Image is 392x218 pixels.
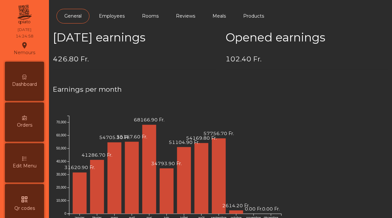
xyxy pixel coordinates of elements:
[56,160,66,163] text: 40,000
[82,152,112,158] text: 41286.70 Fr.
[56,147,66,150] text: 50,000
[235,9,272,23] a: Products
[16,3,32,26] img: qpiato
[117,134,147,140] text: 55167.60 Fr.
[53,85,388,94] h4: Earnings per month
[168,9,203,23] a: Reviews
[18,27,31,33] div: [DATE]
[53,31,216,44] h2: [DATE] earnings
[64,212,66,215] text: 0
[222,202,250,208] text: 2614.20 Fr.
[12,81,37,88] span: Dashboard
[205,9,234,23] a: Meals
[151,161,182,166] text: 34793.90 Fr.
[91,9,133,23] a: Employees
[17,122,32,129] span: Orders
[262,206,280,212] text: 0.00 Fr.
[14,205,35,212] span: Qr codes
[56,199,66,202] text: 10,000
[56,173,66,176] text: 30,000
[245,206,262,212] text: 0.00 Fr.
[16,33,33,39] div: 14:24:58
[13,163,37,169] span: Edit Menu
[169,139,199,145] text: 51104.90 Fr.
[64,164,95,170] text: 31620.90 Fr.
[99,134,130,140] text: 54705.30 Fr.
[203,131,234,136] text: 57756.70 Fr.
[21,195,28,203] i: qr_code
[134,9,166,23] a: Rooms
[53,54,216,64] h4: 426.80 Fr.
[56,186,66,189] text: 20,000
[56,133,66,137] text: 60,000
[134,117,165,123] text: 68166.90 Fr.
[186,135,217,141] text: 54169.80 Fr.
[226,31,388,44] h2: Opened earnings
[21,41,28,49] i: location_on
[56,120,66,124] text: 70,000
[56,9,89,23] a: General
[226,54,388,64] h4: 102.40 Fr.
[14,40,35,57] div: Nemours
